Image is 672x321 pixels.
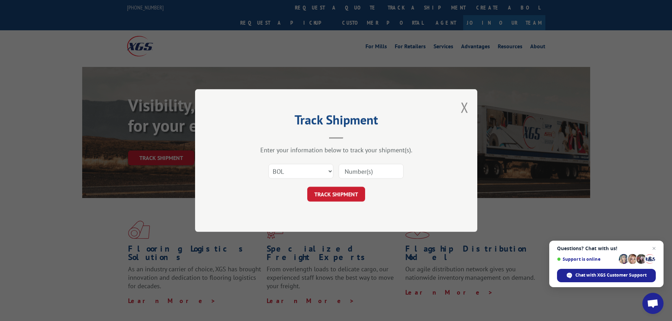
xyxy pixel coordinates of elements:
span: Questions? Chat with us! [557,246,656,251]
div: Chat with XGS Customer Support [557,269,656,282]
button: Close modal [461,98,468,117]
button: TRACK SHIPMENT [307,187,365,202]
h2: Track Shipment [230,115,442,128]
span: Chat with XGS Customer Support [575,272,647,278]
span: Close chat [650,244,658,253]
span: Support is online [557,257,616,262]
div: Enter your information below to track your shipment(s). [230,146,442,154]
input: Number(s) [339,164,404,179]
div: Open chat [642,293,664,314]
